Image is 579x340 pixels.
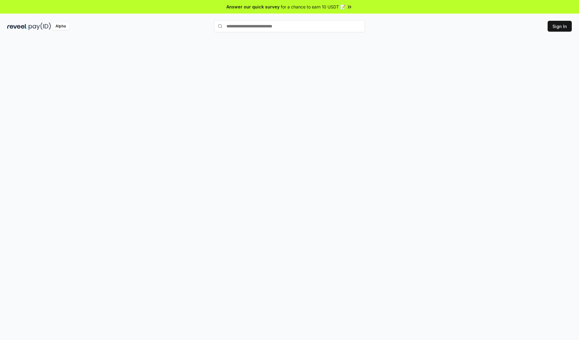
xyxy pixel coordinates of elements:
span: Answer our quick survey [226,4,280,10]
img: reveel_dark [7,23,27,30]
img: pay_id [29,23,51,30]
button: Sign In [548,21,572,32]
div: Alpha [52,23,69,30]
span: for a chance to earn 10 USDT 📝 [281,4,345,10]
